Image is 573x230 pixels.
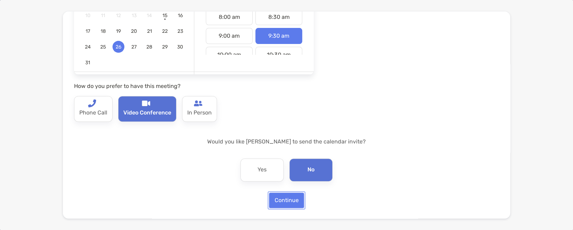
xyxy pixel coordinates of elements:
[255,28,302,44] div: 9:30 am
[187,107,212,119] p: In Person
[142,99,150,107] img: type-call
[74,82,314,90] p: How do you prefer to have this meeting?
[88,99,96,107] img: type-call
[258,164,267,176] p: Yes
[194,99,202,107] img: type-call
[97,28,109,34] span: 18
[79,107,107,119] p: Phone Call
[269,193,304,208] button: Continue
[255,47,302,63] div: 10:30 am
[128,44,140,50] span: 27
[128,13,140,18] span: 13
[82,13,94,18] span: 10
[113,28,124,34] span: 19
[82,28,94,34] span: 17
[123,107,171,119] p: Video Conference
[174,28,186,34] span: 23
[144,13,155,18] span: 14
[97,13,109,18] span: 11
[206,47,253,63] div: 10:00 am
[174,13,186,18] span: 16
[144,44,155,50] span: 28
[159,44,171,50] span: 29
[97,44,109,50] span: 25
[159,28,171,34] span: 22
[206,9,253,25] div: 8:00 am
[159,13,171,18] span: 15
[82,60,94,66] span: 31
[82,44,94,50] span: 24
[128,28,140,34] span: 20
[74,137,499,146] p: Would you like [PERSON_NAME] to send the calendar invite?
[206,28,253,44] div: 9:00 am
[174,44,186,50] span: 30
[113,13,124,18] span: 12
[144,28,155,34] span: 21
[113,44,124,50] span: 26
[307,164,314,176] p: No
[255,9,302,25] div: 8:30 am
